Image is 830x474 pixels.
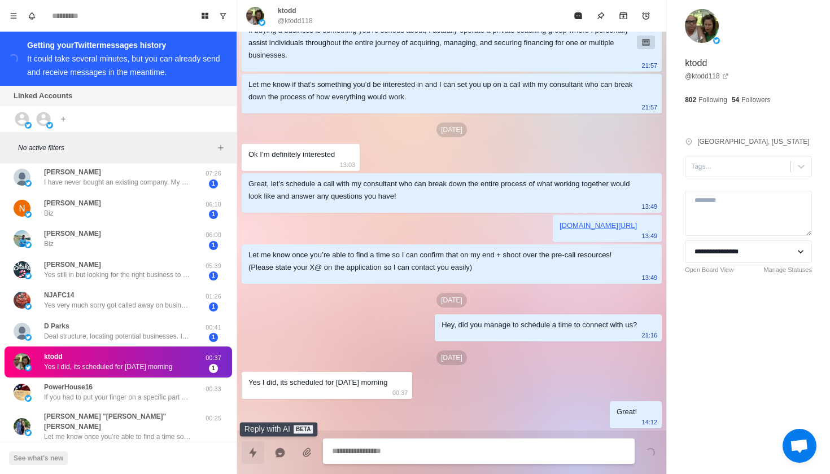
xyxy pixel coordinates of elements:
p: D Parks [44,321,69,331]
p: 01:26 [199,292,228,301]
p: Biz [44,208,54,218]
p: Yes very much sorry got called away on business I get home in about 2 days then I would love to r... [44,300,191,310]
p: [DATE] [436,293,467,308]
p: 00:25 [199,414,228,423]
img: picture [14,384,30,401]
div: If buying a business is something you're serious about, I actually operate a private coaching gro... [248,24,637,62]
img: picture [25,122,32,129]
span: 1 [209,210,218,219]
p: [GEOGRAPHIC_DATA], [US_STATE] [697,137,809,147]
div: Let me know if that’s something you’d be interested in and I can set you up on a call with my con... [248,78,637,103]
button: Menu [5,7,23,25]
a: Open Board View [685,265,733,275]
span: 1 [209,241,218,250]
p: 13:49 [642,230,658,242]
img: picture [25,180,32,187]
p: I have never bought an existing company. My only experience is creating new companies. [44,177,191,187]
img: picture [25,211,32,218]
div: Ok I’m definitely interested [248,148,335,161]
span: 1 [209,333,218,342]
button: Board View [196,7,214,25]
p: ktodd [278,6,296,16]
img: picture [685,9,719,43]
img: picture [46,122,53,129]
p: [DATE] [436,122,467,137]
button: Send message [639,441,662,464]
div: Let me know once you’re able to find a time so I can confirm that on my end + shoot over the pre-... [248,249,637,274]
button: See what's new [9,451,68,465]
img: picture [14,261,30,278]
a: [DOMAIN_NAME][URL] [560,221,637,230]
button: Add media [296,441,318,464]
img: picture [14,169,30,186]
p: NJAFC14 [44,290,74,300]
p: 05:39 [199,261,228,271]
img: picture [14,292,30,309]
p: Deal structure, locating potential businesses. I think I can assess and run a business [44,331,191,341]
p: [PERSON_NAME] [44,229,101,239]
p: 13:03 [340,159,356,171]
img: picture [14,418,30,435]
p: Yes I did, its scheduled for [DATE] morning [44,362,172,372]
button: Add reminder [635,5,657,27]
p: Let me know once you’re able to find a time so I can confirm that on my end + shoot over the pre-... [44,432,191,442]
p: 13:49 [642,271,658,284]
button: Add account [56,112,70,126]
p: No active filters [18,143,214,153]
img: picture [246,7,264,25]
button: Pin [589,5,612,27]
div: Getting your Twitter messages history [27,38,223,52]
p: [DATE] [436,350,467,365]
img: picture [25,334,32,341]
img: picture [14,200,30,217]
p: PowerHouse16 [44,382,93,392]
img: picture [25,429,32,436]
button: Mark as read [567,5,589,27]
span: 1 [209,179,218,188]
p: 21:16 [642,329,658,341]
button: Archive [612,5,635,27]
p: Yes still in but looking for the right business to invest in…will surely connect with you for fur... [44,270,191,280]
img: picture [14,353,30,370]
img: picture [25,365,32,371]
img: picture [25,242,32,248]
p: ktodd [685,56,707,70]
a: Manage Statuses [763,265,812,275]
p: 00:37 [199,353,228,363]
p: Followers [741,95,770,105]
p: 21:57 [642,59,658,72]
img: picture [14,323,30,340]
img: picture [713,37,720,44]
span: 1 [209,302,218,311]
div: Great! [617,406,637,418]
p: [PERSON_NAME] [44,260,101,270]
p: Following [698,95,727,105]
p: [PERSON_NAME] "[PERSON_NAME]" [PERSON_NAME] [44,411,199,432]
p: [PERSON_NAME] [44,167,101,177]
button: Show unread conversations [214,7,232,25]
p: 00:37 [392,387,408,399]
p: 07:26 [199,169,228,178]
span: 1 [209,364,218,373]
p: 54 [732,95,739,105]
button: Quick replies [242,441,264,464]
a: Open chat [783,429,816,463]
p: If you had to put your finger on a specific part of the process that’s holding you back from acqu... [44,392,191,402]
p: 06:00 [199,230,228,240]
p: Biz [44,239,54,249]
div: Hey, did you manage to schedule a time to connect with us? [442,319,637,331]
p: 06:10 [199,200,228,209]
p: 00:41 [199,323,228,332]
p: ktodd [44,352,63,362]
img: picture [25,303,32,310]
p: 13:49 [642,200,658,213]
span: 1 [209,271,218,280]
p: 14:12 [642,416,658,428]
a: @ktodd118 [685,71,729,81]
img: picture [25,273,32,279]
p: 802 [685,95,696,105]
img: picture [259,19,265,26]
p: 21:57 [642,101,658,113]
img: picture [25,395,32,402]
p: 00:33 [199,384,228,394]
